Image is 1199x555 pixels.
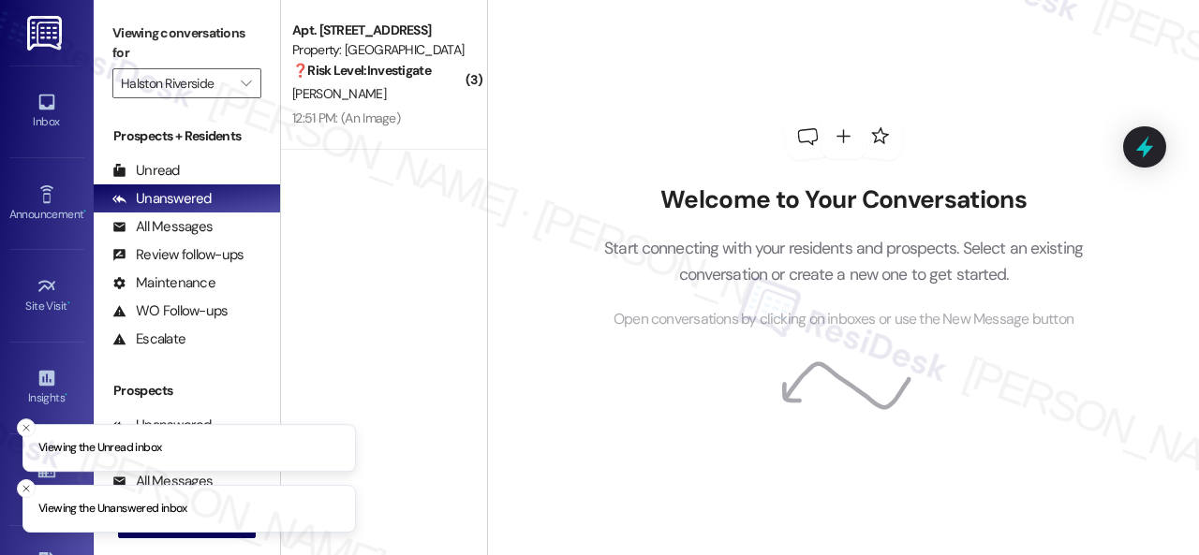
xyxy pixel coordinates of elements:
[9,362,84,413] a: Insights •
[38,501,187,518] p: Viewing the Unanswered inbox
[9,454,84,504] a: Buildings
[94,381,280,401] div: Prospects
[9,270,84,321] a: Site Visit •
[112,329,185,349] div: Escalate
[17,418,36,437] button: Close toast
[112,273,215,293] div: Maintenance
[112,19,261,68] label: Viewing conversations for
[38,440,161,457] p: Viewing the Unread inbox
[292,40,466,60] div: Property: [GEOGRAPHIC_DATA]
[292,110,400,126] div: 12:51 PM: (An Image)
[292,85,386,102] span: [PERSON_NAME]
[27,16,66,51] img: ResiDesk Logo
[112,189,212,209] div: Unanswered
[65,388,67,402] span: •
[576,185,1112,215] h2: Welcome to Your Conversations
[121,68,231,98] input: All communities
[112,161,180,181] div: Unread
[94,126,280,146] div: Prospects + Residents
[292,62,431,79] strong: ❓ Risk Level: Investigate
[576,235,1112,288] p: Start connecting with your residents and prospects. Select an existing conversation or create a n...
[292,21,466,40] div: Apt. [STREET_ADDRESS]
[112,245,244,265] div: Review follow-ups
[67,297,70,310] span: •
[241,76,251,91] i: 
[112,301,228,321] div: WO Follow-ups
[83,205,86,218] span: •
[17,479,36,498] button: Close toast
[112,217,213,237] div: All Messages
[9,86,84,137] a: Inbox
[614,308,1073,331] span: Open conversations by clicking on inboxes or use the New Message button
